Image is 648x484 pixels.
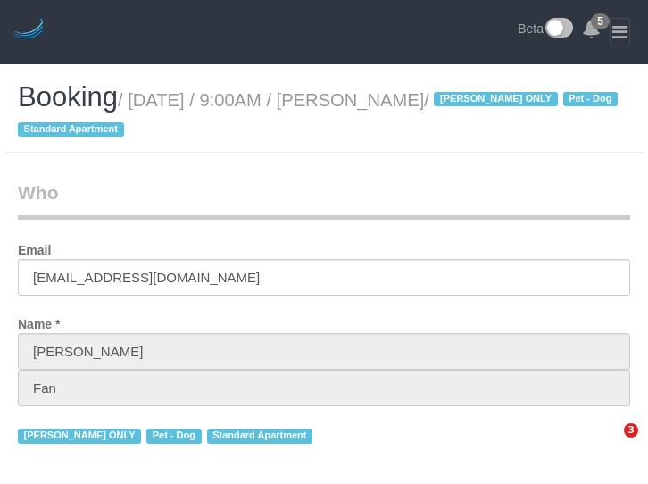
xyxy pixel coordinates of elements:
[146,429,201,443] span: Pet - Dog
[587,423,630,466] iframe: Intercom live chat
[18,429,141,443] span: [PERSON_NAME] ONLY
[563,92,618,106] span: Pet - Dog
[434,92,557,106] span: [PERSON_NAME] ONLY
[4,235,64,259] label: Email
[624,423,638,438] span: 3
[18,370,630,406] input: Last Name
[18,90,623,140] small: / [DATE] / 9:00AM / [PERSON_NAME]
[18,179,630,220] legend: Who
[544,18,573,41] img: New interface
[18,333,630,370] input: First Name
[582,18,601,45] a: 5
[518,18,573,41] a: Beta
[4,309,73,333] label: Name *
[591,13,610,29] span: 5
[11,18,46,43] img: Automaid Logo
[18,81,118,113] span: Booking
[18,122,124,137] span: Standard Apartment
[18,259,630,296] input: Email
[207,429,313,443] span: Standard Apartment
